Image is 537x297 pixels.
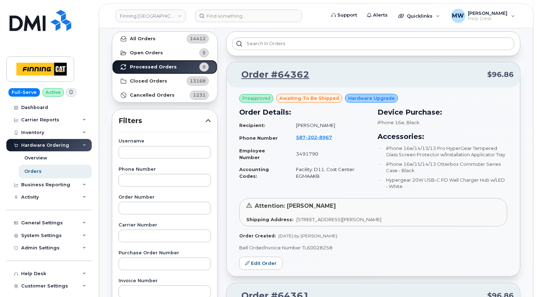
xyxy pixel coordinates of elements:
strong: Order Created: [239,233,276,238]
span: 8 [203,63,206,70]
span: Hardware Upgrade [348,95,395,102]
li: Hypergear 20W USB-C PD Wall Charger Hub w/LED - White [378,177,507,190]
span: 587 [296,134,332,140]
span: 13168 [190,78,206,84]
span: 14412 [190,35,206,42]
a: Processed Orders8 [112,60,217,74]
a: Open Orders5 [112,46,217,60]
div: Matthew Walshe [446,9,520,23]
a: Edit Order [239,257,283,270]
td: 3491790 [290,145,369,163]
label: Order Number [119,195,211,200]
span: $96.86 [487,69,514,80]
strong: Employee Number [239,148,265,160]
a: All Orders14412 [112,32,217,46]
a: Cancelled Orders1231 [112,88,217,102]
label: Username [119,139,211,144]
h3: Device Purchase: [378,107,507,117]
p: Bell Order/Invoice Number TL60028258 [239,244,507,251]
span: [STREET_ADDRESS][PERSON_NAME] [296,217,381,222]
span: awaiting to be shipped [279,95,339,102]
span: 5 [203,49,206,56]
a: Order #64362 [233,68,309,81]
span: [DATE] by [PERSON_NAME] [278,233,337,238]
strong: All Orders [130,36,156,42]
span: , Black [404,120,420,125]
span: 8967 [317,134,332,140]
label: Phone Number [119,167,211,172]
strong: Processed Orders [130,64,177,70]
span: [PERSON_NAME] [468,10,508,16]
strong: Shipping Address: [246,217,294,222]
span: Preapproved [242,95,270,102]
span: MW [452,12,464,20]
h3: Order Details: [239,107,369,117]
span: Support [337,12,357,19]
li: iPhone 16e/14/13/13 Pro HyperGear Tempered Glass Screen Protector w/Installation Applicator Tray [378,145,507,158]
li: iPhone 16e/15/14/13 Otterbox Commuter Series Case - Black [378,161,507,174]
div: Quicklinks [393,9,445,23]
label: Purchase Order Number [119,251,211,255]
span: Filters [119,116,205,126]
a: Support [326,8,362,22]
span: Alerts [373,12,388,19]
strong: Recipient: [239,122,265,128]
strong: Phone Number [239,135,278,141]
h3: Accessories: [378,131,507,142]
span: 1231 [193,92,206,98]
td: [PERSON_NAME] [290,119,369,132]
span: iPhone 16e [378,120,404,125]
a: Alerts [362,8,393,22]
strong: Closed Orders [130,78,167,84]
td: Facility: D11, Cost Center: EGMAAKB [290,163,369,182]
a: Finning Canada [115,10,186,22]
span: Attention: [PERSON_NAME] [255,202,336,209]
label: Carrier Number [119,223,211,228]
strong: Accounting Codes: [239,166,269,179]
a: Closed Orders13168 [112,74,217,88]
input: Search in orders [232,37,514,50]
strong: Cancelled Orders [130,92,175,98]
span: Help Desk [468,16,508,22]
span: Quicklinks [407,13,433,19]
span: 202 [306,134,317,140]
strong: Open Orders [130,50,163,56]
label: Invoice Number [119,279,211,283]
input: Find something... [195,10,302,22]
a: 5872028967 [296,134,340,140]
